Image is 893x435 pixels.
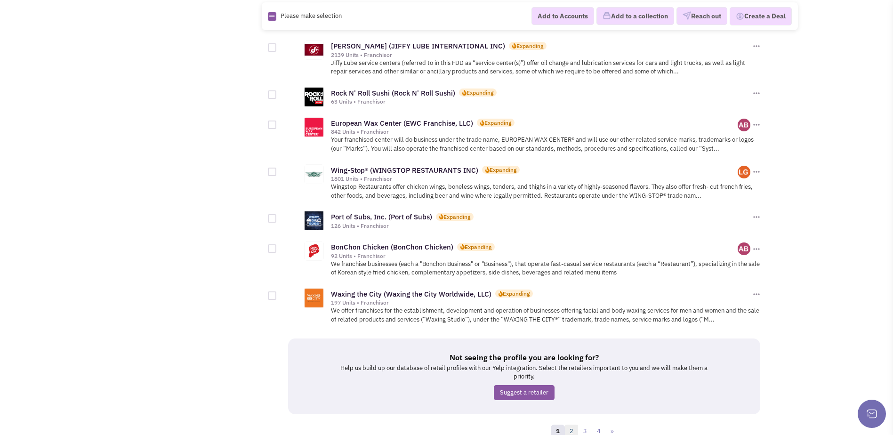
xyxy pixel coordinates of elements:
img: Rectangle.png [268,12,276,21]
div: 126 Units • Franchisor [331,222,751,230]
a: European Wax Center (EWC Franchise, LLC) [331,119,473,128]
a: Wing-Stop® (WINGSTOP RESTAURANTS INC) [331,166,478,175]
div: 842 Units • Franchisor [331,128,738,136]
p: Jiffy Lube service centers (referred to in this FDD as “service center(s)”) offer oil change and ... [331,59,762,76]
img: VectorPaper_Plane.png [683,12,691,20]
a: Waxing the City (Waxing the City Worldwide, LLC) [331,290,491,298]
div: 63 Units • Franchisor [331,98,751,105]
div: 2139 Units • Franchisor [331,51,751,59]
div: 1801 Units • Franchisor [331,175,738,183]
button: Add to a collection [596,8,674,25]
div: 92 Units • Franchisor [331,252,738,260]
button: Add to Accounts [531,7,594,25]
a: [PERSON_NAME] (JIFFY LUBE INTERNATIONAL INC) [331,41,505,50]
div: Expanding [443,213,470,221]
div: Expanding [490,166,516,174]
img: iMkZg-XKaEGkwuPY-rrUfg.png [738,119,750,131]
div: Expanding [516,42,543,50]
p: We offer franchises for the establishment, development and operation of businesses offering facia... [331,306,762,324]
a: BonChon Chicken (BonChon Chicken) [331,242,453,251]
img: Deal-Dollar.png [736,11,744,22]
div: Expanding [484,119,511,127]
img: icon-collection-lavender.png [603,12,611,20]
a: Port of Subs, Inc. (Port of Subs) [331,212,432,221]
a: Suggest a retailer [494,385,555,401]
button: Reach out [676,8,727,25]
p: Help us build up our database of retail profiles with our Yelp integration. Select the retailers ... [335,364,713,381]
p: Wingstop Restaurants offer chicken wings, boneless wings, tenders, and thighs in a variety of hig... [331,183,762,200]
img: ji_IRWJMY0Cq9Y4jPrfz6Q.png [738,166,750,178]
img: iMkZg-XKaEGkwuPY-rrUfg.png [738,242,750,255]
div: 197 Units • Franchisor [331,299,751,306]
p: We franchise businesses (each a "Bonchon Business" or "Business"), that operate fast-casual servi... [331,260,762,277]
h5: Not seeing the profile you are looking for? [335,353,713,362]
div: Expanding [465,243,491,251]
span: Please make selection [281,12,342,20]
div: Expanding [503,290,530,298]
button: Create a Deal [730,7,792,26]
a: Rock N' Roll Sushi (Rock N' Roll Sushi) [331,89,455,97]
div: Expanding [467,89,493,97]
p: Your franchised center will do business under the trade name, EUROPEAN WAX CENTER® and will use o... [331,136,762,153]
